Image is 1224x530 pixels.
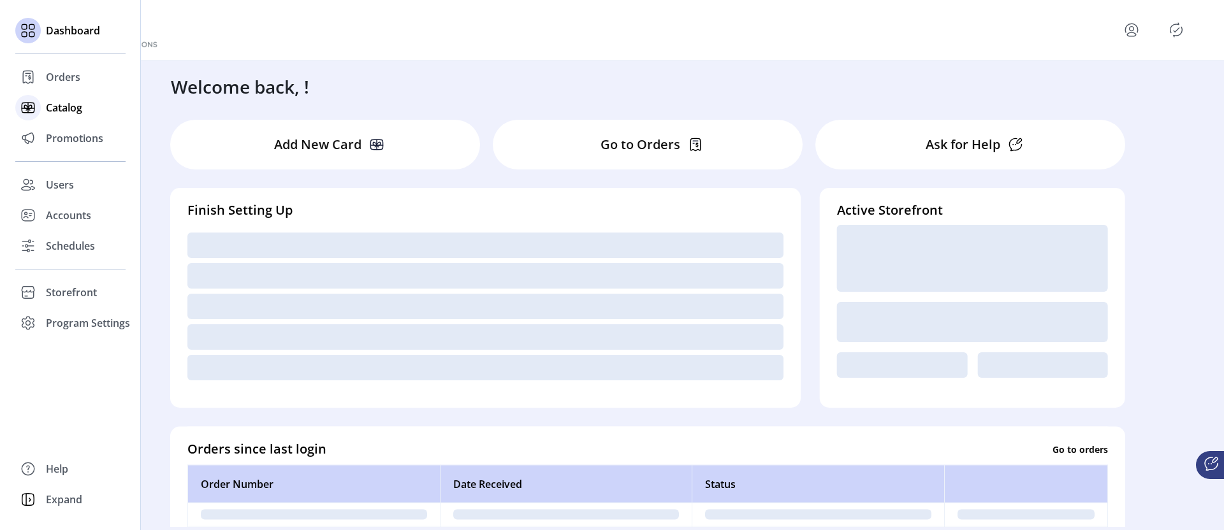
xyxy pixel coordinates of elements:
[601,135,680,154] p: Go to Orders
[187,465,440,503] th: Order Number
[46,285,97,300] span: Storefront
[1053,442,1108,455] p: Go to orders
[46,492,82,507] span: Expand
[837,201,1108,220] h4: Active Storefront
[440,465,692,503] th: Date Received
[171,73,309,100] h3: Welcome back, !
[46,315,130,331] span: Program Settings
[274,135,361,154] p: Add New Card
[187,201,783,220] h4: Finish Setting Up
[46,461,68,476] span: Help
[1166,20,1186,40] button: Publisher Panel
[1121,20,1142,40] button: menu
[46,23,100,38] span: Dashboard
[46,100,82,115] span: Catalog
[46,177,74,192] span: Users
[46,208,91,223] span: Accounts
[187,440,326,459] h4: Orders since last login
[46,131,103,146] span: Promotions
[926,135,1000,154] p: Ask for Help
[692,465,944,503] th: Status
[46,238,95,254] span: Schedules
[46,69,80,85] span: Orders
